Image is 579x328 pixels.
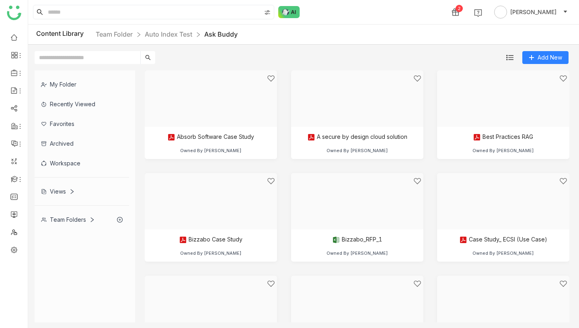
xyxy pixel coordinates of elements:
[35,134,129,153] div: Archived
[473,133,481,141] img: pdf.svg
[35,74,129,94] div: My Folder
[332,236,340,244] img: xlsx.svg
[180,148,242,153] div: Owned By [PERSON_NAME]
[510,8,556,17] span: [PERSON_NAME]
[179,236,187,244] img: pdf.svg
[291,173,423,229] img: Document
[538,53,562,62] span: Add New
[35,94,129,114] div: Recently Viewed
[326,148,388,153] div: Owned By [PERSON_NAME]
[459,236,467,244] img: pdf.svg
[493,6,569,19] button: [PERSON_NAME]
[326,250,388,256] div: Owned By [PERSON_NAME]
[35,153,129,173] div: Workspace
[41,188,75,195] div: Views
[472,148,534,153] div: Owned By [PERSON_NAME]
[145,173,277,229] img: Document
[204,30,238,38] a: Ask Buddy
[522,51,569,64] button: Add New
[307,133,407,141] div: A secure by design cloud solution
[473,133,534,141] div: Best Practices RAG
[167,133,175,141] img: pdf.svg
[145,70,277,127] img: Document
[506,54,513,61] img: list.svg
[180,250,242,256] div: Owned By [PERSON_NAME]
[474,9,482,17] img: help.svg
[494,6,507,19] img: avatar
[35,114,129,134] div: Favorites
[307,133,315,141] img: pdf.svg
[167,133,254,141] div: Absorb Software Case Study
[7,6,21,20] img: logo
[332,236,382,244] div: Bizzabo_RFP_1
[145,30,192,38] a: Auto Index Test
[472,250,534,256] div: Owned By [PERSON_NAME]
[41,216,95,223] div: Team Folders
[459,236,547,244] div: Case Study_ ECSI (Use Case)
[437,173,569,229] img: Document
[36,29,238,39] div: Content Library
[264,9,271,16] img: search-type.svg
[291,70,423,127] img: Document
[96,30,133,38] a: Team Folder
[437,70,569,127] img: Document
[179,236,242,244] div: Bizzabo Case Study
[456,5,463,12] div: 2
[278,6,300,18] img: ask-buddy-normal.svg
